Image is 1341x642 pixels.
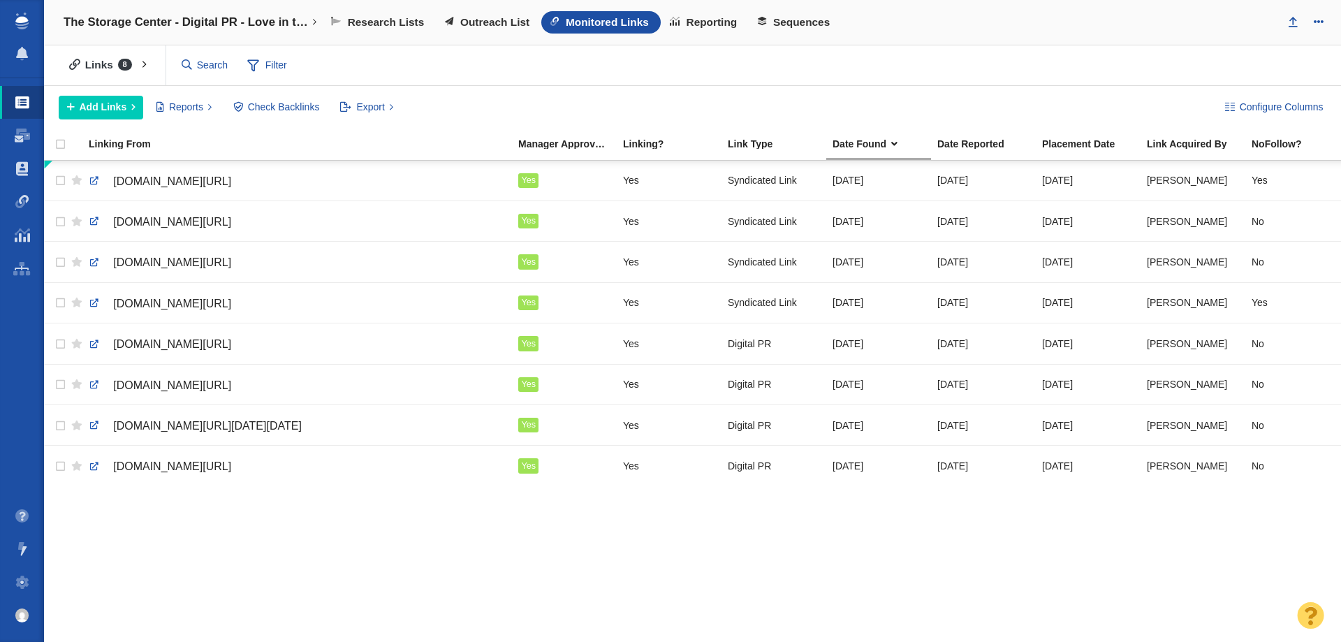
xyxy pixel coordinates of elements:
[833,288,925,318] div: [DATE]
[937,139,1041,149] div: Date Reported
[1141,364,1245,404] td: Taylor Tomita
[322,11,436,34] a: Research Lists
[937,206,1029,236] div: [DATE]
[89,170,506,194] a: [DOMAIN_NAME][URL]
[59,96,143,119] button: Add Links
[460,16,529,29] span: Outreach List
[1042,328,1134,358] div: [DATE]
[623,139,726,151] a: Linking?
[1042,139,1145,151] a: Placement Date
[661,11,749,34] a: Reporting
[937,166,1029,196] div: [DATE]
[833,410,925,440] div: [DATE]
[937,247,1029,277] div: [DATE]
[1217,96,1331,119] button: Configure Columns
[721,242,826,282] td: Syndicated Link
[512,446,617,486] td: Yes
[1147,256,1227,268] span: [PERSON_NAME]
[623,139,726,149] div: Linking?
[728,256,797,268] span: Syndicated Link
[1147,139,1250,149] div: Link Acquired By
[833,451,925,481] div: [DATE]
[749,11,842,34] a: Sequences
[721,404,826,445] td: Digital PR
[356,100,384,115] span: Export
[1141,200,1245,241] td: Taylor Tomita
[176,53,235,78] input: Search
[1141,446,1245,486] td: Taylor Tomita
[623,166,715,196] div: Yes
[721,364,826,404] td: Digital PR
[1147,139,1250,151] a: Link Acquired By
[728,215,797,228] span: Syndicated Link
[113,420,302,432] span: [DOMAIN_NAME][URL][DATE][DATE]
[521,175,536,185] span: Yes
[728,139,831,149] div: Link Type
[1147,460,1227,472] span: [PERSON_NAME]
[1147,378,1227,391] span: [PERSON_NAME]
[937,410,1029,440] div: [DATE]
[113,256,231,268] span: [DOMAIN_NAME][URL]
[937,370,1029,400] div: [DATE]
[1141,282,1245,323] td: Taylor Tomita
[1042,247,1134,277] div: [DATE]
[1147,215,1227,228] span: [PERSON_NAME]
[566,16,649,29] span: Monitored Links
[89,374,506,397] a: [DOMAIN_NAME][URL]
[1147,419,1227,432] span: [PERSON_NAME]
[113,338,231,350] span: [DOMAIN_NAME][URL]
[623,451,715,481] div: Yes
[1042,410,1134,440] div: [DATE]
[521,461,536,471] span: Yes
[332,96,402,119] button: Export
[1240,100,1324,115] span: Configure Columns
[240,52,295,79] span: Filter
[512,404,617,445] td: Yes
[728,337,771,350] span: Digital PR
[113,298,231,309] span: [DOMAIN_NAME][URL]
[1141,404,1245,445] td: Taylor Tomita
[521,339,536,349] span: Yes
[1042,288,1134,318] div: [DATE]
[721,161,826,201] td: Syndicated Link
[518,139,622,151] a: Manager Approved Link?
[728,460,771,472] span: Digital PR
[721,282,826,323] td: Syndicated Link
[15,13,28,29] img: buzzstream_logo_iconsimple.png
[721,200,826,241] td: Syndicated Link
[521,379,536,389] span: Yes
[728,419,771,432] span: Digital PR
[89,251,506,275] a: [DOMAIN_NAME][URL]
[15,608,29,622] img: c9363fb76f5993e53bff3b340d5c230a
[113,175,231,187] span: [DOMAIN_NAME][URL]
[1147,337,1227,350] span: [PERSON_NAME]
[113,379,231,391] span: [DOMAIN_NAME][URL]
[833,139,936,149] div: Date that the backlink checker discovered the link
[833,206,925,236] div: [DATE]
[833,370,925,400] div: [DATE]
[833,328,925,358] div: [DATE]
[512,364,617,404] td: Yes
[833,247,925,277] div: [DATE]
[518,139,622,149] div: Manager Approved Link?
[1141,242,1245,282] td: Taylor Tomita
[148,96,220,119] button: Reports
[521,420,536,430] span: Yes
[521,298,536,307] span: Yes
[623,288,715,318] div: Yes
[623,247,715,277] div: Yes
[436,11,541,34] a: Outreach List
[728,378,771,391] span: Digital PR
[937,288,1029,318] div: [DATE]
[169,100,203,115] span: Reports
[89,210,506,234] a: [DOMAIN_NAME][URL]
[89,139,517,149] div: Linking From
[937,139,1041,151] a: Date Reported
[89,414,506,438] a: [DOMAIN_NAME][URL][DATE][DATE]
[623,328,715,358] div: Yes
[773,16,830,29] span: Sequences
[541,11,661,34] a: Monitored Links
[89,139,517,151] a: Linking From
[521,257,536,267] span: Yes
[1042,370,1134,400] div: [DATE]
